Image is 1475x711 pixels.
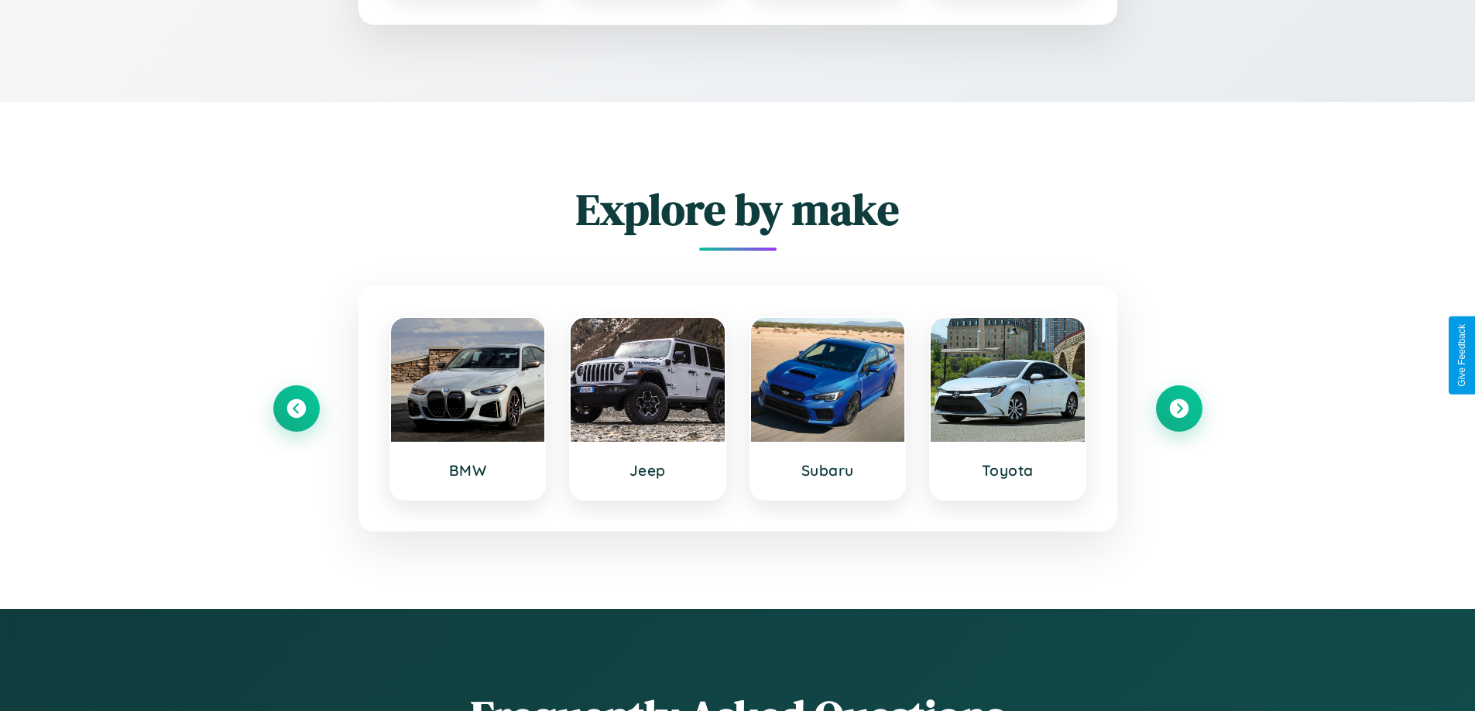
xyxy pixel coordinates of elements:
[767,461,890,480] h3: Subaru
[1456,324,1467,387] div: Give Feedback
[946,461,1069,480] h3: Toyota
[406,461,530,480] h3: BMW
[586,461,709,480] h3: Jeep
[273,179,1202,239] h2: Explore by make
